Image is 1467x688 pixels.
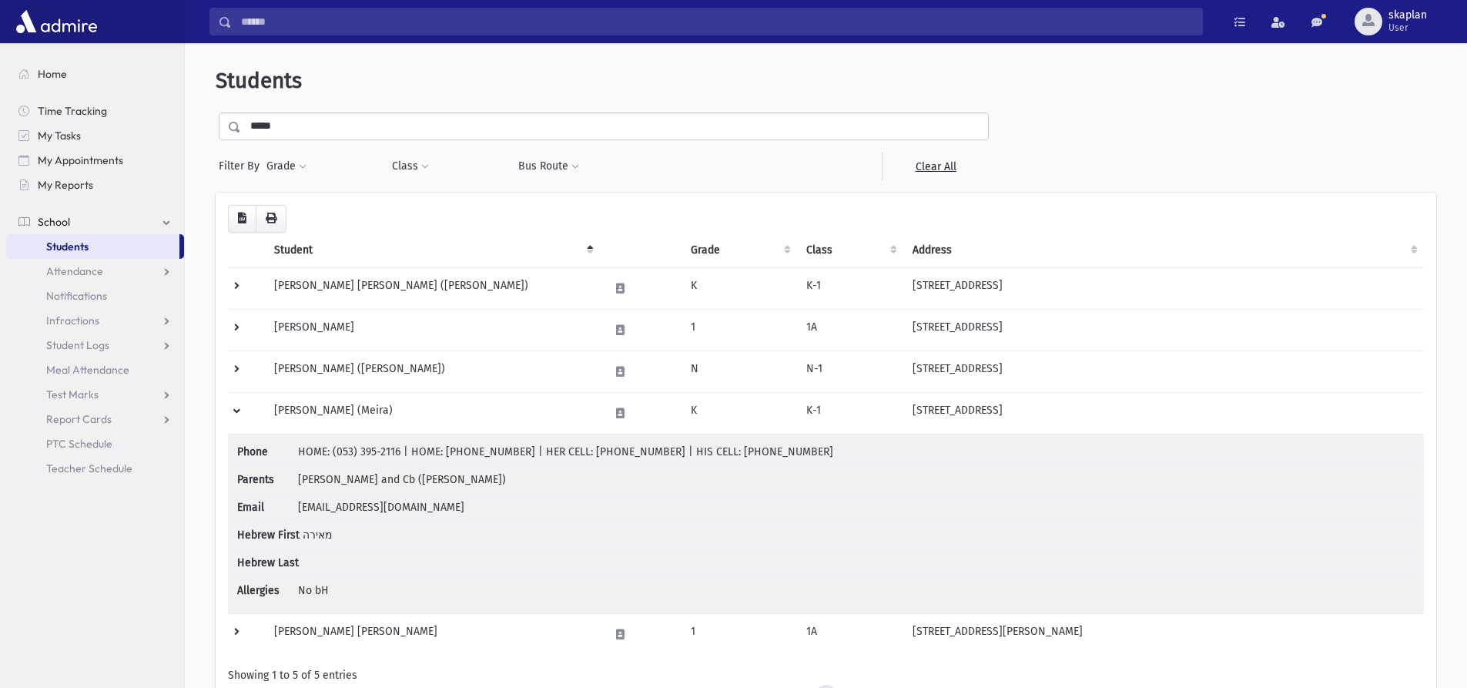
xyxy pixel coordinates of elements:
[6,123,184,148] a: My Tasks
[46,264,103,278] span: Attendance
[298,473,506,486] span: [PERSON_NAME] and Cb ([PERSON_NAME])
[265,309,600,351] td: [PERSON_NAME]
[882,153,989,180] a: Clear All
[903,267,1424,309] td: [STREET_ADDRESS]
[46,363,129,377] span: Meal Attendance
[46,338,109,352] span: Student Logs
[46,461,132,475] span: Teacher Schedule
[46,240,89,253] span: Students
[298,445,833,458] span: HOME: (053) 395-2116 | HOME: [PHONE_NUMBER] | HER CELL: [PHONE_NUMBER] | HIS CELL: [PHONE_NUMBER]
[38,153,123,167] span: My Appointments
[256,205,286,233] button: Print
[6,234,179,259] a: Students
[237,582,295,599] span: Allergies
[682,613,797,655] td: 1
[237,444,295,460] span: Phone
[517,153,580,180] button: Bus Route
[46,388,99,401] span: Test Marks
[903,613,1424,655] td: [STREET_ADDRESS][PERSON_NAME]
[682,267,797,309] td: K
[265,613,600,655] td: [PERSON_NAME] [PERSON_NAME]
[6,62,184,86] a: Home
[265,233,600,268] th: Student: activate to sort column descending
[298,501,464,514] span: [EMAIL_ADDRESS][DOMAIN_NAME]
[46,314,99,327] span: Infractions
[6,357,184,382] a: Meal Attendance
[391,153,430,180] button: Class
[1388,9,1427,22] span: skaplan
[1388,22,1427,34] span: User
[797,613,903,655] td: 1A
[903,233,1424,268] th: Address: activate to sort column ascending
[237,472,295,488] span: Parents
[232,8,1202,35] input: Search
[216,68,302,93] span: Students
[6,382,184,407] a: Test Marks
[682,309,797,351] td: 1
[797,233,903,268] th: Class: activate to sort column ascending
[6,308,184,333] a: Infractions
[6,259,184,284] a: Attendance
[38,215,70,229] span: School
[46,412,112,426] span: Report Cards
[6,284,184,308] a: Notifications
[797,351,903,392] td: N-1
[266,153,307,180] button: Grade
[265,392,600,434] td: [PERSON_NAME] (Meira)
[237,527,300,543] span: Hebrew First
[46,437,112,451] span: PTC Schedule
[38,178,93,192] span: My Reports
[797,392,903,434] td: K-1
[12,6,101,37] img: AdmirePro
[46,289,107,303] span: Notifications
[6,333,184,357] a: Student Logs
[265,351,600,392] td: [PERSON_NAME] ([PERSON_NAME])
[38,104,107,118] span: Time Tracking
[903,351,1424,392] td: [STREET_ADDRESS]
[797,309,903,351] td: 1A
[38,129,81,143] span: My Tasks
[682,351,797,392] td: N
[6,210,184,234] a: School
[303,529,333,542] span: מאירה
[682,233,797,268] th: Grade: activate to sort column ascending
[237,555,299,571] span: Hebrew Last
[682,392,797,434] td: K
[228,205,256,233] button: CSV
[265,267,600,309] td: [PERSON_NAME] [PERSON_NAME] ([PERSON_NAME])
[219,158,266,174] span: Filter By
[6,173,184,197] a: My Reports
[6,456,184,481] a: Teacher Schedule
[228,667,1424,683] div: Showing 1 to 5 of 5 entries
[903,309,1424,351] td: [STREET_ADDRESS]
[38,67,67,81] span: Home
[903,392,1424,434] td: [STREET_ADDRESS]
[237,499,295,515] span: Email
[797,267,903,309] td: K-1
[6,407,184,431] a: Report Cards
[6,431,184,456] a: PTC Schedule
[298,584,329,597] span: No bH
[6,99,184,123] a: Time Tracking
[6,148,184,173] a: My Appointments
